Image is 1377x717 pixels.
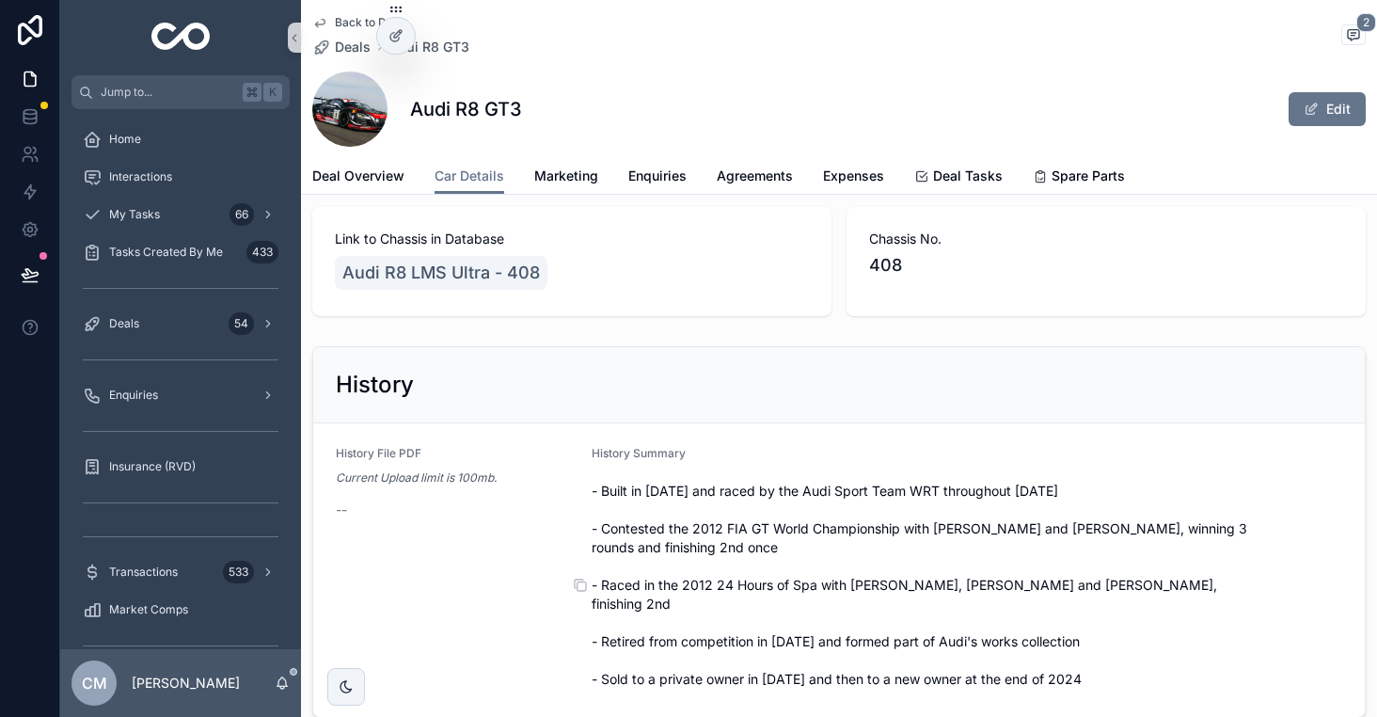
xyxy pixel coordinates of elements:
[71,378,290,412] a: Enquiries
[534,159,598,197] a: Marketing
[869,230,1343,248] span: Chassis No.
[246,241,278,263] div: 433
[435,159,504,195] a: Car Details
[336,501,347,519] span: --
[628,167,687,185] span: Enquiries
[389,38,469,56] a: Audi R8 GT3
[435,167,504,185] span: Car Details
[229,312,254,335] div: 54
[312,38,371,56] a: Deals
[1356,13,1376,32] span: 2
[335,230,809,248] span: Link to Chassis in Database
[1341,24,1366,48] button: 2
[71,593,290,627] a: Market Comps
[71,122,290,156] a: Home
[229,203,254,226] div: 66
[1033,159,1125,197] a: Spare Parts
[109,388,158,403] span: Enquiries
[592,446,686,460] span: History Summary
[933,167,1003,185] span: Deal Tasks
[823,167,884,185] span: Expenses
[71,235,290,269] a: Tasks Created By Me433
[109,602,188,617] span: Market Comps
[71,450,290,484] a: Insurance (RVD)
[60,109,301,649] div: scrollable content
[342,260,540,286] span: Audi R8 LMS Ultra - 408
[336,446,421,460] span: History File PDF
[109,459,196,474] span: Insurance (RVD)
[335,256,547,290] a: Audi R8 LMS Ultra - 408
[1289,92,1366,126] button: Edit
[265,85,280,100] span: K
[71,198,290,231] a: My Tasks66
[869,252,1343,279] span: 408
[312,167,404,185] span: Deal Overview
[71,307,290,341] a: Deals54
[823,159,884,197] a: Expenses
[109,169,172,184] span: Interactions
[109,565,178,580] span: Transactions
[717,159,793,197] a: Agreements
[101,85,235,100] span: Jump to...
[312,159,404,197] a: Deal Overview
[914,159,1003,197] a: Deal Tasks
[312,15,408,30] a: Back to Deals
[109,245,223,260] span: Tasks Created By Me
[628,159,687,197] a: Enquiries
[717,167,793,185] span: Agreements
[151,23,211,53] img: App logo
[410,96,522,122] h1: Audi R8 GT3
[534,167,598,185] span: Marketing
[132,674,240,693] p: [PERSON_NAME]
[1052,167,1125,185] span: Spare Parts
[335,38,371,56] span: Deals
[71,555,290,589] a: Transactions533
[109,132,141,147] span: Home
[109,207,160,222] span: My Tasks
[71,75,290,109] button: Jump to...K
[223,561,254,583] div: 533
[592,482,1258,689] span: - Built in [DATE] and raced by the Audi Sport Team WRT throughout [DATE] - Contested the 2012 FIA...
[336,470,497,486] em: Current Upload limit is 100mb.
[335,15,408,30] span: Back to Deals
[82,672,107,694] span: CM
[336,370,414,400] h2: History
[109,316,139,331] span: Deals
[71,160,290,194] a: Interactions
